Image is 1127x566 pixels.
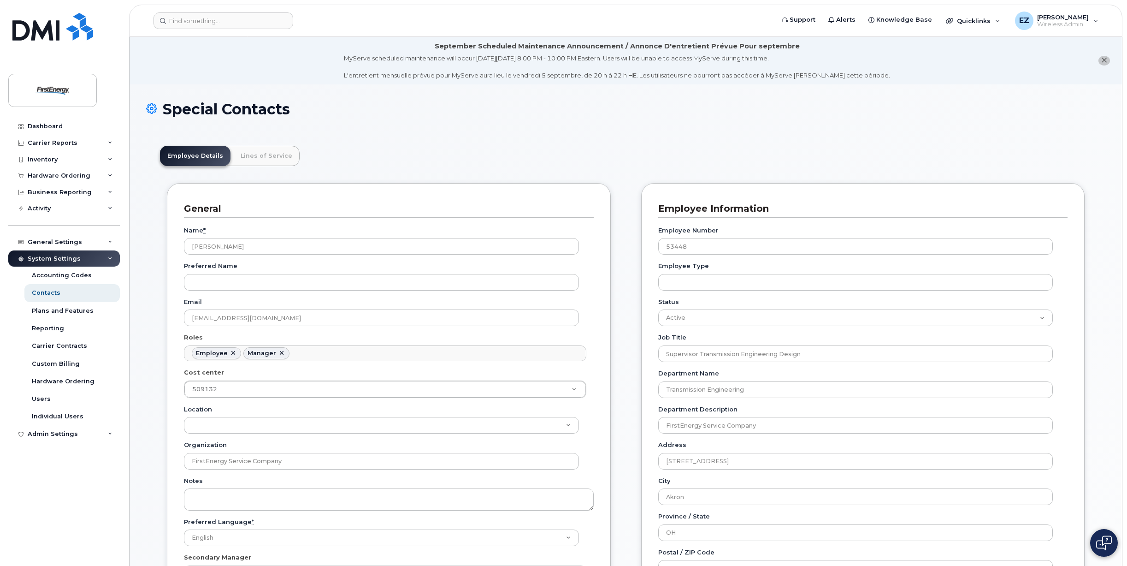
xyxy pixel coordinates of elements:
[658,512,710,521] label: Province / State
[192,386,217,393] span: 509132
[435,42,800,51] div: September Scheduled Maintenance Announcement / Annonce D'entretient Prévue Pour septembre
[184,477,203,485] label: Notes
[658,333,686,342] label: Job Title
[184,298,202,306] label: Email
[184,518,254,526] label: Preferred Language
[184,381,586,398] a: 509132
[203,226,206,234] abbr: required
[658,441,686,449] label: Address
[658,369,719,378] label: Department Name
[1096,536,1112,550] img: Open chat
[658,262,709,270] label: Employee Type
[184,203,587,215] h3: General
[184,368,224,377] label: Cost center
[233,146,300,166] a: Lines of Service
[658,203,1061,215] h3: Employee Information
[196,350,228,357] div: Employee
[146,101,1105,117] h1: Special Contacts
[658,226,719,235] label: Employee Number
[184,333,203,342] label: Roles
[184,441,227,449] label: Organization
[248,350,276,357] div: Manager
[160,146,230,166] a: Employee Details
[184,262,237,270] label: Preferred Name
[658,548,714,557] label: Postal / ZIP Code
[252,518,254,525] abbr: required
[344,54,890,80] div: MyServe scheduled maintenance will occur [DATE][DATE] 8:00 PM - 10:00 PM Eastern. Users will be u...
[658,405,738,414] label: Department Description
[184,553,251,562] label: Secondary Manager
[658,298,679,306] label: Status
[184,226,206,235] label: Name
[184,405,212,414] label: Location
[658,477,671,485] label: City
[1098,56,1110,66] button: close notification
